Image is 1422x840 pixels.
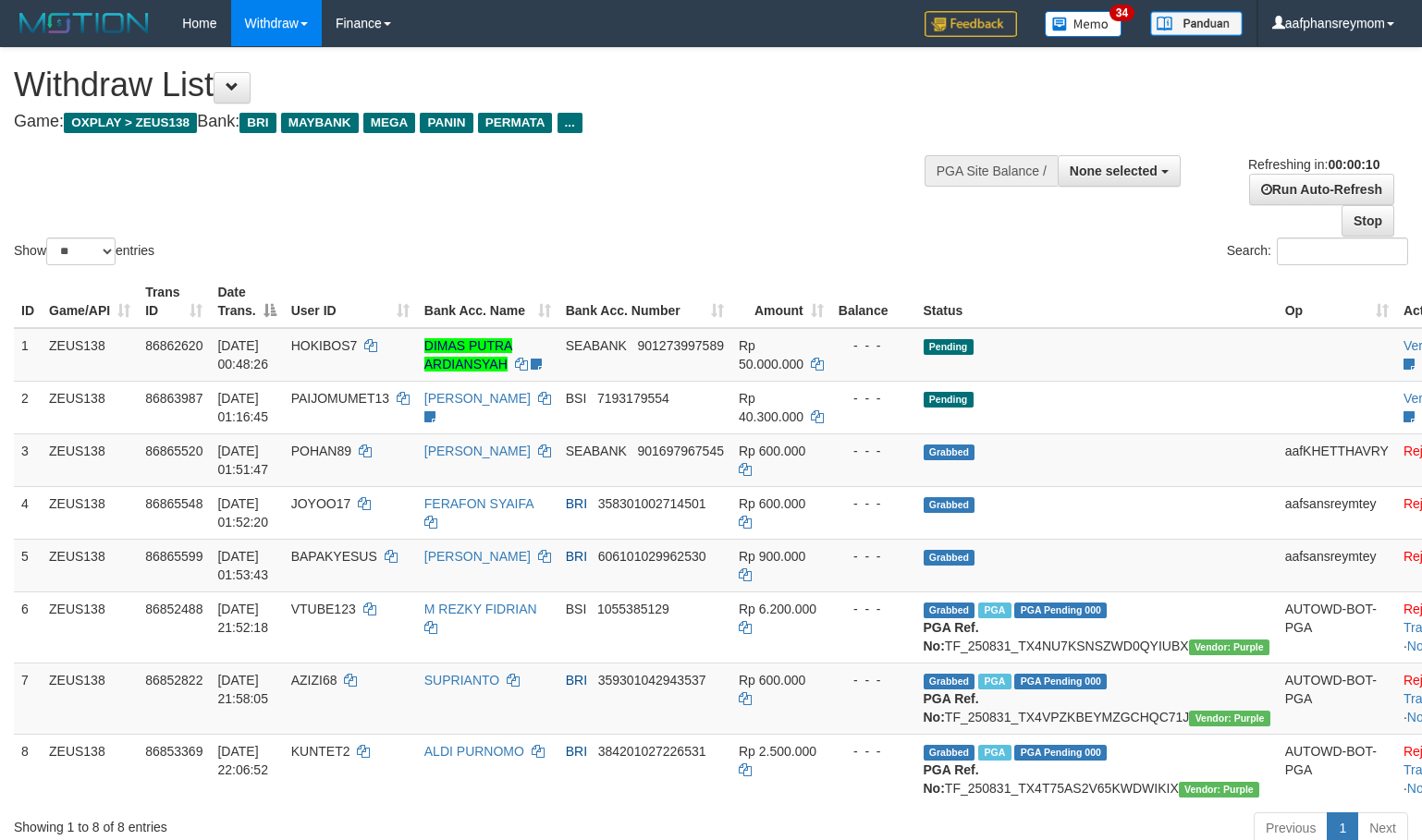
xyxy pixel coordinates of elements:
[598,549,706,564] span: Copy 606101029962530 to clipboard
[916,734,1278,805] td: TF_250831_TX4T75AS2V65KWDWIKIX
[598,496,706,511] span: Copy 358301002714501 to clipboard
[145,444,202,458] span: 86865520
[978,603,1011,618] span: Marked by aafsolysreylen
[638,444,724,458] span: Copy 901697967545 to clipboard
[291,673,337,688] span: AZIZI68
[1014,745,1107,761] span: PGA Pending
[924,339,974,355] span: Pending
[14,734,42,805] td: 8
[739,391,803,424] span: Rp 40.300.000
[924,762,979,796] b: PGA Ref. No:
[978,745,1011,761] span: Marked by aaftrukkakada
[217,673,268,706] span: [DATE] 21:58:05
[424,496,533,511] a: FERAFON SYAIFA
[291,496,351,511] span: JOYOO17
[1278,539,1396,591] td: aafsansreymtey
[14,486,42,539] td: 4
[1058,155,1181,187] button: None selected
[1249,174,1394,205] a: Run Auto-Refresh
[291,549,377,564] span: BAPAKYESUS
[1189,639,1269,655] span: Vendor URL: https://trx4.1velocity.biz
[424,549,531,564] a: [PERSON_NAME]
[839,547,909,566] div: - - -
[1278,734,1396,805] td: AUTOWD-BOT-PGA
[924,745,975,761] span: Grabbed
[217,496,268,530] span: [DATE] 01:52:20
[566,673,587,688] span: BRI
[566,444,627,458] span: SEABANK
[14,663,42,734] td: 7
[924,674,975,689] span: Grabbed
[217,444,268,477] span: [DATE] 01:51:47
[145,673,202,688] span: 86852822
[924,550,975,566] span: Grabbed
[925,11,1017,37] img: Feedback.jpg
[46,237,116,265] select: Showentries
[291,338,358,353] span: HOKIBOS7
[291,602,356,616] span: VTUBE123
[1045,11,1122,37] img: Button%20Memo.svg
[739,338,803,371] span: Rp 50.000.000
[739,673,805,688] span: Rp 600.000
[239,113,276,133] span: BRI
[291,744,350,759] span: KUNTET2
[14,810,579,836] div: Showing 1 to 8 of 8 entries
[925,155,1058,187] div: PGA Site Balance /
[210,275,283,328] th: Date Trans.: activate to sort column descending
[638,338,724,353] span: Copy 901273997589 to clipboard
[1277,237,1408,265] input: Search:
[42,539,138,591] td: ZEUS138
[558,275,731,328] th: Bank Acc. Number: activate to sort column ascending
[739,549,805,564] span: Rp 900.000
[14,275,42,328] th: ID
[839,494,909,513] div: - - -
[916,663,1278,734] td: TF_250831_TX4VPZKBEYMZGCHQC71J
[217,338,268,371] span: [DATE] 00:48:26
[424,673,499,688] a: SUPRIANTO
[739,744,816,759] span: Rp 2.500.000
[1070,164,1158,178] span: None selected
[924,444,975,460] span: Grabbed
[566,744,587,759] span: BRI
[739,496,805,511] span: Rp 600.000
[1278,663,1396,734] td: AUTOWD-BOT-PGA
[291,391,389,406] span: PAIJOMUMET13
[217,549,268,582] span: [DATE] 01:53:43
[1179,782,1259,797] span: Vendor URL: https://trx4.1velocity.biz
[1150,11,1243,36] img: panduan.png
[1014,674,1107,689] span: PGA Pending
[839,336,909,355] div: - - -
[566,496,587,511] span: BRI
[924,691,979,724] b: PGA Ref. No:
[839,671,909,689] div: - - -
[924,620,979,653] b: PGA Ref. No:
[138,275,210,328] th: Trans ID: activate to sort column ascending
[42,663,138,734] td: ZEUS138
[42,734,138,805] td: ZEUS138
[145,338,202,353] span: 86862620
[42,591,138,663] td: ZEUS138
[1278,275,1396,328] th: Op: activate to sort column ascending
[1189,711,1269,726] span: Vendor URL: https://trx4.1velocity.biz
[14,237,154,265] label: Show entries
[217,391,268,424] span: [DATE] 01:16:45
[839,442,909,460] div: - - -
[14,328,42,382] td: 1
[739,444,805,458] span: Rp 600.000
[597,602,669,616] span: Copy 1055385129 to clipboard
[281,113,359,133] span: MAYBANK
[1248,157,1379,172] span: Refreshing in:
[14,67,929,103] h1: Withdraw List
[1328,157,1379,172] strong: 00:00:10
[558,113,582,133] span: ...
[566,391,587,406] span: BSI
[291,444,351,458] span: POHAN89
[924,392,974,408] span: Pending
[145,549,202,564] span: 86865599
[924,603,975,618] span: Grabbed
[424,602,537,616] a: M REZKY FIDRIAN
[145,391,202,406] span: 86863987
[14,539,42,591] td: 5
[42,381,138,433] td: ZEUS138
[1109,5,1134,21] span: 34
